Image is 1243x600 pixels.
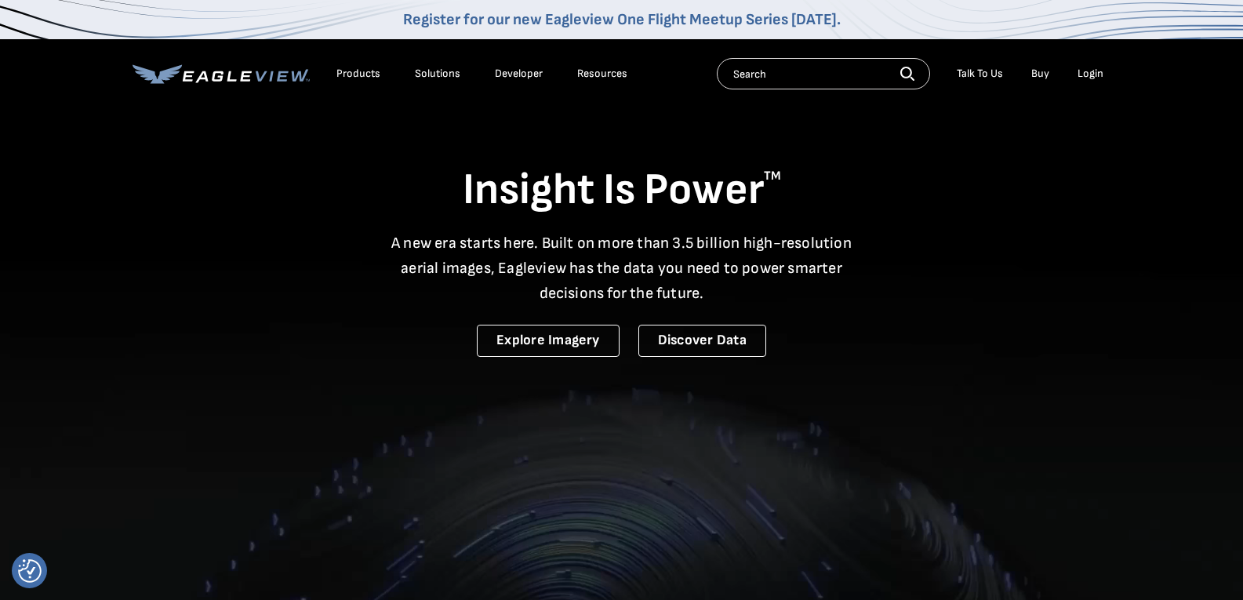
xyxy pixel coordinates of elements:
[415,67,460,81] div: Solutions
[577,67,627,81] div: Resources
[18,559,42,583] img: Revisit consent button
[764,169,781,184] sup: TM
[133,163,1111,218] h1: Insight Is Power
[382,231,862,306] p: A new era starts here. Built on more than 3.5 billion high-resolution aerial images, Eagleview ha...
[957,67,1003,81] div: Talk To Us
[477,325,620,357] a: Explore Imagery
[1031,67,1049,81] a: Buy
[638,325,766,357] a: Discover Data
[1078,67,1103,81] div: Login
[403,10,841,29] a: Register for our new Eagleview One Flight Meetup Series [DATE].
[18,559,42,583] button: Consent Preferences
[336,67,380,81] div: Products
[717,58,930,89] input: Search
[495,67,543,81] a: Developer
